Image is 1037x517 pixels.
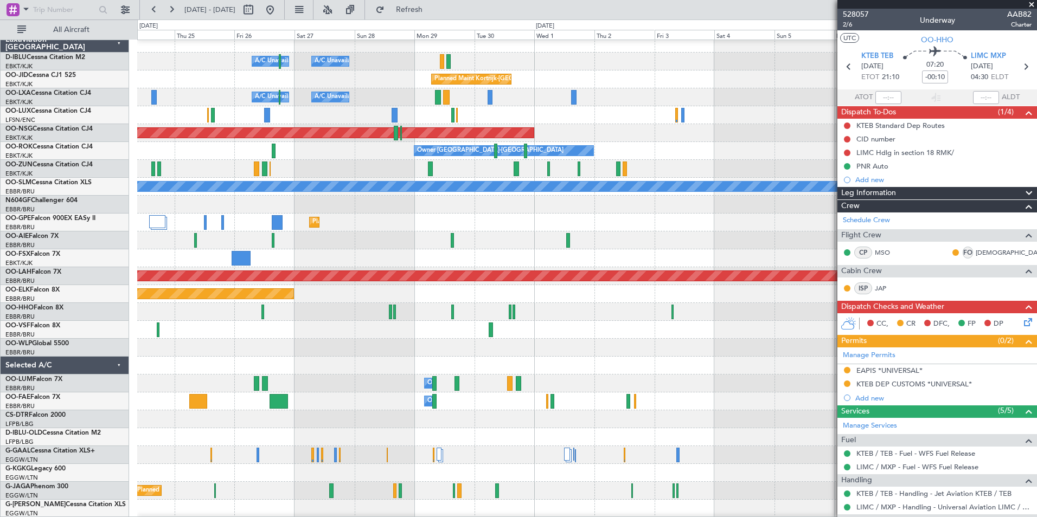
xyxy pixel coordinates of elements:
span: Crew [841,200,860,212]
span: 2/6 [843,20,869,29]
a: LIMC / MXP - Handling - Universal Aviation LIMC / MXP [856,502,1032,512]
a: KTEB / TEB - Handling - Jet Aviation KTEB / TEB [856,489,1012,498]
a: EBBR/BRU [5,205,35,214]
div: [DATE] [536,22,554,31]
div: A/C Unavailable [GEOGRAPHIC_DATA] ([GEOGRAPHIC_DATA] National) [255,53,457,69]
span: G-JAGA [5,483,30,490]
span: Flight Crew [841,229,881,242]
div: Owner Melsbroek Air Base [427,375,501,391]
div: A/C Unavailable [315,89,360,105]
input: --:-- [875,91,901,104]
span: 21:10 [882,72,899,83]
div: CP [854,247,872,258]
a: N604GFChallenger 604 [5,197,78,204]
span: OO-ZUN [5,161,33,168]
div: Planned Maint [GEOGRAPHIC_DATA] ([GEOGRAPHIC_DATA]) [137,482,308,499]
a: OO-LXACessna Citation CJ4 [5,90,91,96]
input: Trip Number [33,2,95,18]
span: OO-ELK [5,287,30,293]
a: Manage Permits [843,350,895,361]
span: OO-WLP [5,340,32,347]
a: EBKT/KJK [5,259,33,267]
span: OO-LXA [5,90,31,96]
span: ELDT [991,72,1008,83]
a: EBBR/BRU [5,402,35,410]
a: OO-LUXCessna Citation CJ4 [5,108,91,114]
span: [DATE] [971,61,993,72]
a: EGGW/LTN [5,492,38,500]
span: G-KGKG [5,466,31,472]
a: EBBR/BRU [5,331,35,339]
a: Manage Services [843,421,897,431]
span: OO-FAE [5,394,30,400]
div: Mon 6 [834,30,894,40]
a: D-IBLU-OLDCessna Citation M2 [5,430,101,436]
div: A/C Unavailable [GEOGRAPHIC_DATA]-[GEOGRAPHIC_DATA] [315,53,488,69]
span: Leg Information [841,187,896,199]
div: LIMC Hdlg in section 18 RMK/ [856,148,954,157]
div: Sat 27 [295,30,355,40]
div: Thu 25 [175,30,235,40]
a: OO-LAHFalcon 7X [5,269,61,275]
a: G-KGKGLegacy 600 [5,466,66,472]
a: OO-ZUNCessna Citation CJ4 [5,161,93,168]
span: CS-DTR [5,412,29,418]
a: EBBR/BRU [5,188,35,196]
span: OO-SLM [5,179,31,186]
span: Dispatch To-Dos [841,106,896,119]
div: ISP [854,282,872,294]
span: OO-NSG [5,126,33,132]
span: FP [968,319,976,329]
a: EBBR/BRU [5,277,35,285]
div: Planned Maint Kortrijk-[GEOGRAPHIC_DATA] [434,71,561,87]
a: OO-FSXFalcon 7X [5,251,60,257]
div: FO [963,247,973,258]
a: EBBR/BRU [5,223,35,231]
a: OO-NSGCessna Citation CJ4 [5,126,93,132]
div: Underway [920,15,955,26]
span: 07:20 [926,60,944,70]
span: D-IBLU [5,54,27,61]
a: LFSN/ENC [5,116,35,124]
a: LIMC / MXP - Fuel - WFS Fuel Release [856,462,978,471]
a: KTEB / TEB - Fuel - WFS Fuel Release [856,449,975,458]
span: OO-HHO [921,34,953,46]
span: OO-AIE [5,233,29,240]
span: Dispatch Checks and Weather [841,301,944,313]
span: Permits [841,335,867,347]
a: EBKT/KJK [5,134,33,142]
a: EBBR/BRU [5,348,35,357]
a: OO-AIEFalcon 7X [5,233,59,240]
a: EGGW/LTN [5,456,38,464]
div: Add new [855,175,1032,184]
span: OO-ROK [5,144,33,150]
a: OO-SLMCessna Citation XLS [5,179,92,186]
a: EBBR/BRU [5,295,35,303]
a: OO-HHOFalcon 8X [5,305,63,311]
div: Owner [GEOGRAPHIC_DATA]-[GEOGRAPHIC_DATA] [417,143,564,159]
span: G-GAAL [5,448,30,454]
a: G-JAGAPhenom 300 [5,483,68,490]
a: EBKT/KJK [5,170,33,178]
span: All Aircraft [28,26,114,34]
div: Fri 26 [234,30,295,40]
span: 528057 [843,9,869,20]
span: OO-VSF [5,322,30,329]
span: [DATE] - [DATE] [184,5,235,15]
a: OO-LUMFalcon 7X [5,376,62,383]
span: OO-JID [5,72,28,79]
button: All Aircraft [12,21,118,38]
span: N604GF [5,197,31,204]
a: LFPB/LBG [5,438,34,446]
div: Tue 30 [475,30,535,40]
a: Schedule Crew [843,215,890,226]
div: KTEB DEP CUSTOMS *UNIVERSAL* [856,379,972,389]
span: OO-LUX [5,108,31,114]
span: [DATE] [861,61,884,72]
span: Refresh [387,6,432,14]
span: OO-HHO [5,305,34,311]
span: 04:30 [971,72,988,83]
a: OO-VSFFalcon 8X [5,322,60,329]
a: MSO [875,248,899,257]
a: JAP [875,283,899,293]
